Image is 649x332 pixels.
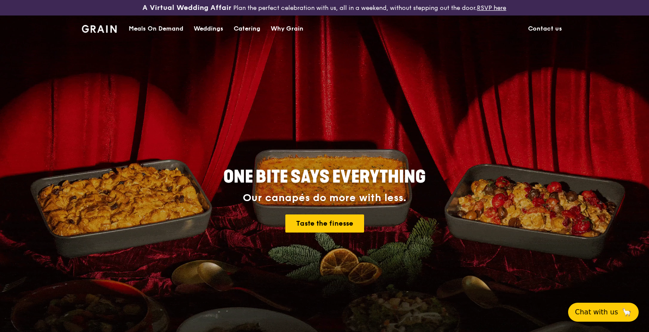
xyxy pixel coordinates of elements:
div: Meals On Demand [129,16,183,42]
span: 🦙 [621,307,632,317]
div: Weddings [194,16,223,42]
div: Our canapés do more with less. [170,192,479,204]
img: Grain [82,25,117,33]
a: Catering [229,16,266,42]
a: GrainGrain [82,15,117,41]
span: Chat with us [575,307,618,317]
a: RSVP here [477,4,506,12]
a: Contact us [523,16,567,42]
a: Weddings [189,16,229,42]
div: Catering [234,16,260,42]
a: Why Grain [266,16,309,42]
div: Plan the perfect celebration with us, all in a weekend, without stepping out the door. [108,3,541,12]
button: Chat with us🦙 [568,303,639,322]
h3: A Virtual Wedding Affair [142,3,232,12]
a: Taste the finesse [285,214,364,233]
div: Why Grain [271,16,303,42]
span: ONE BITE SAYS EVERYTHING [223,167,426,187]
